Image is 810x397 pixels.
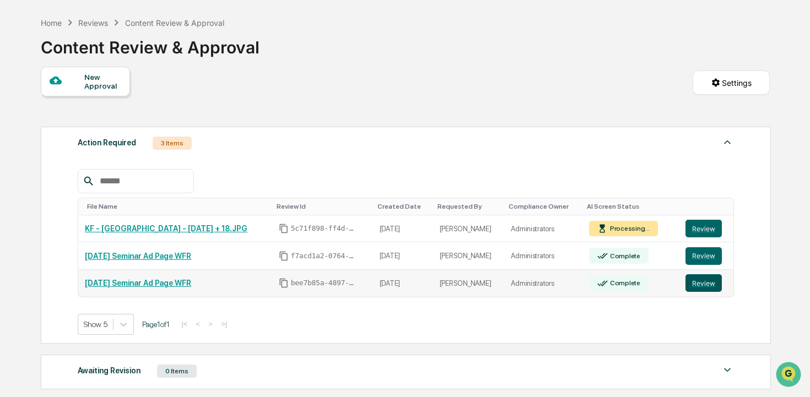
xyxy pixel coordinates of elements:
[85,279,191,287] a: [DATE] Seminar Ad Page WFR
[11,84,31,104] img: 1746055101610-c473b297-6a78-478c-a979-82029cc54cd1
[178,319,191,329] button: |<
[608,252,640,260] div: Complete
[218,319,230,329] button: >|
[504,242,582,270] td: Administrators
[192,319,203,329] button: <
[110,187,133,195] span: Pylon
[153,137,192,150] div: 3 Items
[693,70,770,95] button: Settings
[22,139,71,150] span: Preclearance
[205,319,216,329] button: >
[78,186,133,195] a: Powered byPylon
[142,320,170,329] span: Page 1 of 1
[291,224,357,233] span: 5c71f898-ff4d-47dc-a444-8c9fe2e6dedd
[11,161,20,170] div: 🔎
[78,135,136,150] div: Action Required
[433,270,505,297] td: [PERSON_NAME]
[504,270,582,297] td: Administrators
[685,247,722,265] button: Review
[75,134,141,154] a: 🗄️Attestations
[504,215,582,243] td: Administrators
[291,279,357,287] span: bee7b85a-4897-40c9-a32e-f507576116f9
[279,278,289,288] span: Copy Id
[685,274,722,292] button: Review
[373,242,433,270] td: [DATE]
[279,224,289,233] span: Copy Id
[685,274,727,292] a: Review
[373,215,433,243] td: [DATE]
[85,224,247,233] a: KF - [GEOGRAPHIC_DATA] - [DATE] + 18.JPG
[688,203,729,210] div: Toggle SortBy
[7,134,75,154] a: 🖐️Preclearance
[87,203,267,210] div: Toggle SortBy
[41,18,62,28] div: Home
[41,29,260,57] div: Content Review & Approval
[11,23,201,41] p: How can we help?
[157,365,197,378] div: 0 Items
[291,252,357,260] span: f7acd1a2-0764-494a-86d3-a942db89e8bd
[125,18,224,28] div: Content Review & Approval
[187,88,201,101] button: Start new chat
[721,135,734,149] img: caret
[11,140,20,149] div: 🖐️
[91,139,137,150] span: Attestations
[78,18,108,28] div: Reviews
[685,220,722,237] button: Review
[80,140,89,149] div: 🗄️
[608,279,640,287] div: Complete
[721,363,734,377] img: caret
[608,225,650,232] div: Processing...
[22,160,69,171] span: Data Lookup
[37,95,139,104] div: We're available if you need us!
[438,203,500,210] div: Toggle SortBy
[775,361,804,390] iframe: Open customer support
[37,84,181,95] div: Start new chat
[587,203,674,210] div: Toggle SortBy
[84,73,121,90] div: New Approval
[377,203,429,210] div: Toggle SortBy
[433,215,505,243] td: [PERSON_NAME]
[373,270,433,297] td: [DATE]
[685,220,727,237] a: Review
[685,247,727,265] a: Review
[279,251,289,261] span: Copy Id
[277,203,369,210] div: Toggle SortBy
[433,242,505,270] td: [PERSON_NAME]
[85,252,191,260] a: [DATE] Seminar Ad Page WFR
[78,363,141,378] div: Awaiting Revision
[509,203,578,210] div: Toggle SortBy
[7,155,74,175] a: 🔎Data Lookup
